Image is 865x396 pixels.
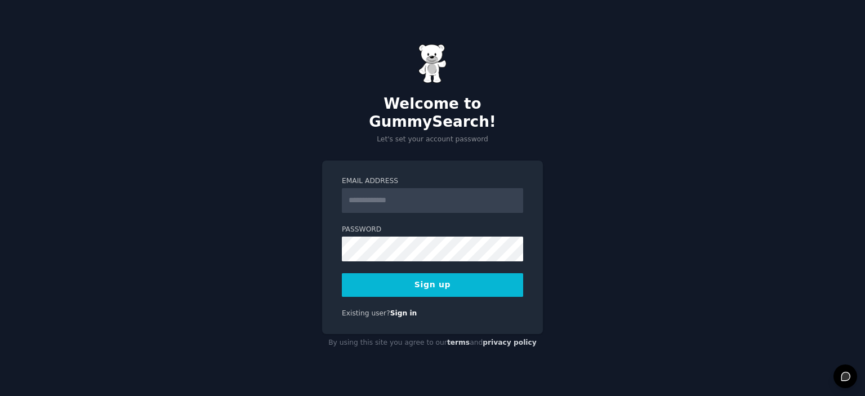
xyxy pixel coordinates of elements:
[342,225,523,235] label: Password
[390,309,417,317] a: Sign in
[322,334,543,352] div: By using this site you agree to our and
[447,339,470,346] a: terms
[342,309,390,317] span: Existing user?
[322,135,543,145] p: Let's set your account password
[483,339,537,346] a: privacy policy
[418,44,447,83] img: Gummy Bear
[342,176,523,186] label: Email Address
[342,273,523,297] button: Sign up
[322,95,543,131] h2: Welcome to GummySearch!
